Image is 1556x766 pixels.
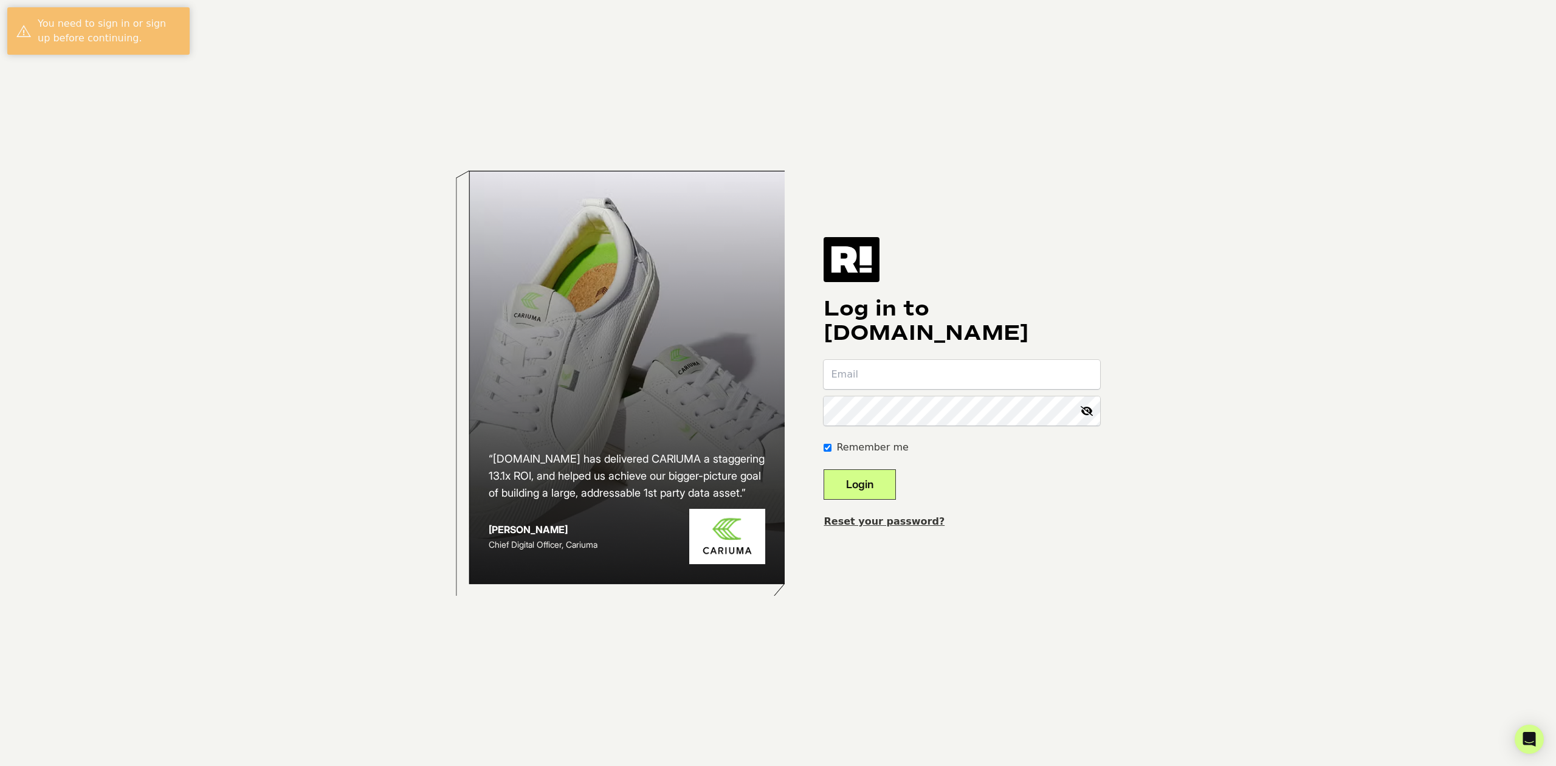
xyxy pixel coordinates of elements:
[489,523,568,536] strong: [PERSON_NAME]
[824,237,880,282] img: Retention.com
[824,469,896,500] button: Login
[689,509,765,564] img: Cariuma
[824,360,1100,389] input: Email
[836,440,908,455] label: Remember me
[1515,725,1544,754] div: Open Intercom Messenger
[824,516,945,527] a: Reset your password?
[38,16,181,46] div: You need to sign in or sign up before continuing.
[824,297,1100,345] h1: Log in to [DOMAIN_NAME]
[489,450,766,502] h2: “[DOMAIN_NAME] has delivered CARIUMA a staggering 13.1x ROI, and helped us achieve our bigger-pic...
[489,539,597,550] span: Chief Digital Officer, Cariuma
